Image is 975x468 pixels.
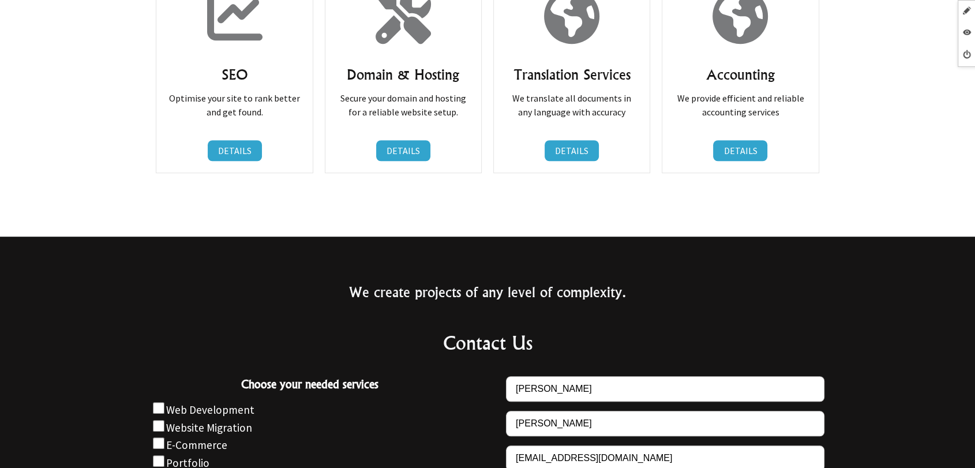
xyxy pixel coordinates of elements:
[713,140,767,161] a: DETAILS
[545,140,599,161] a: DETAILS
[505,91,638,119] p: We translate all documents in any language with accuracy
[376,140,430,161] a: DETAILS
[166,438,227,452] label: E-Commerce
[168,65,301,84] h3: SEO
[146,283,829,301] h3: We create projects of any level of complexity.
[168,91,301,119] p: Optimise your site to rank better and get found.
[674,65,807,84] h3: Accounting
[153,402,164,414] input: Choose your needed services
[337,91,470,119] p: Secure your domain and hosting for a reliable website setup.
[153,437,164,449] input: Choose your needed services
[153,420,164,432] input: Choose your needed services
[166,421,252,435] label: Website Migration
[337,65,470,84] h3: Domain & Hosting
[166,403,254,417] label: Web Development
[505,65,638,84] h3: Translation Services
[506,376,824,402] input: First Name
[674,91,807,119] p: We provide efficient and reliable accounting services
[151,376,469,396] span: Choose your needed services
[146,329,829,357] h2: Contact Us
[506,411,824,436] input: Last Name
[153,455,164,467] input: Choose your needed services
[208,140,262,161] a: DETAILS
